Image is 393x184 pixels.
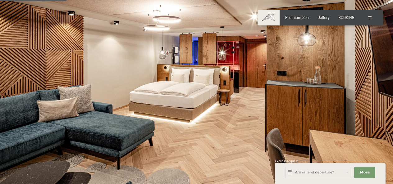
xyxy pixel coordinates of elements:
[354,167,375,178] button: More
[318,15,330,20] a: Gallery
[275,159,299,163] span: Express request
[338,15,354,20] a: BOOKING
[285,15,309,20] a: Premium Spa
[360,170,370,175] span: More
